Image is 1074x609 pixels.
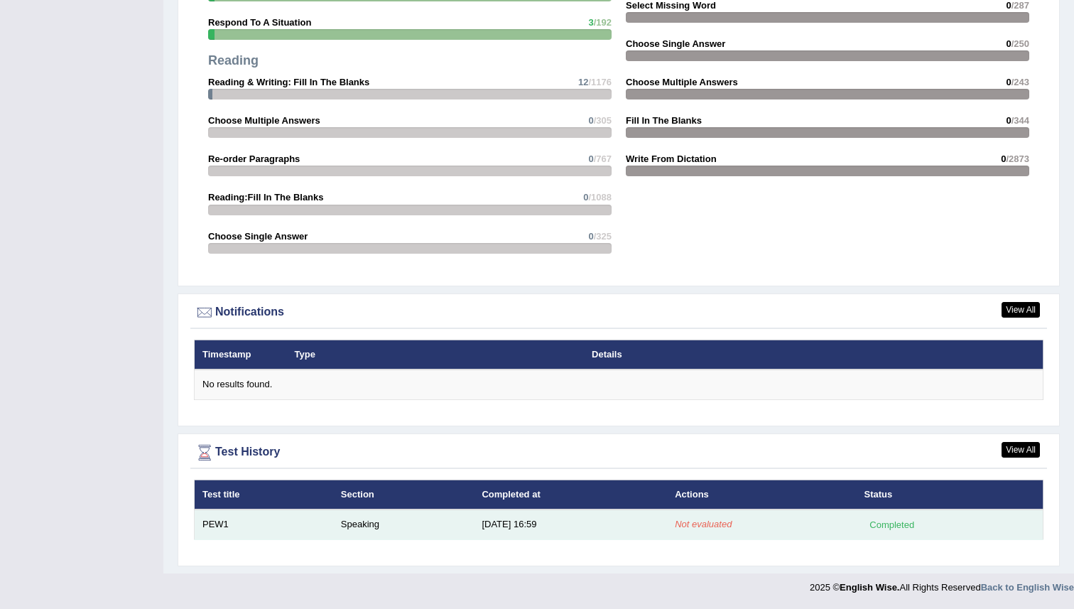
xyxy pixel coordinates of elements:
span: 0 [588,231,593,242]
strong: Write From Dictation [626,153,717,164]
span: 0 [588,115,593,126]
strong: Choose Single Answer [208,231,308,242]
td: PEW1 [195,510,333,539]
a: Back to English Wise [981,582,1074,593]
strong: Reading & Writing: Fill In The Blanks [208,77,369,87]
strong: Re-order Paragraphs [208,153,300,164]
div: 2025 © All Rights Reserved [810,573,1074,594]
div: Notifications [194,302,1043,323]
span: /243 [1011,77,1029,87]
strong: Choose Multiple Answers [626,77,738,87]
span: 0 [583,192,588,203]
span: /305 [594,115,612,126]
div: No results found. [202,378,1035,392]
th: Status [856,480,1043,510]
th: Test title [195,480,333,510]
span: /767 [594,153,612,164]
span: /250 [1011,38,1029,49]
th: Timestamp [195,340,287,370]
em: Not evaluated [675,519,732,529]
th: Section [333,480,474,510]
span: /192 [594,17,612,28]
span: /1176 [588,77,612,87]
span: 3 [588,17,593,28]
th: Actions [667,480,856,510]
span: 0 [1006,38,1011,49]
td: [DATE] 16:59 [474,510,667,539]
strong: Fill In The Blanks [626,115,702,126]
strong: Respond To A Situation [208,17,311,28]
span: /2873 [1006,153,1029,164]
strong: Choose Single Answer [626,38,725,49]
span: /1088 [588,192,612,203]
span: /325 [594,231,612,242]
span: 0 [588,153,593,164]
strong: Reading:Fill In The Blanks [208,192,324,203]
span: /344 [1011,115,1029,126]
span: 0 [1001,153,1006,164]
td: Speaking [333,510,474,539]
th: Details [584,340,958,370]
span: 12 [578,77,588,87]
a: View All [1002,302,1040,318]
strong: Reading [208,53,259,68]
th: Completed at [474,480,667,510]
strong: Choose Multiple Answers [208,115,320,126]
div: Completed [864,517,919,532]
a: View All [1002,442,1040,458]
strong: English Wise. [840,582,899,593]
div: Test History [194,442,1043,463]
th: Type [287,340,585,370]
span: 0 [1006,77,1011,87]
span: 0 [1006,115,1011,126]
